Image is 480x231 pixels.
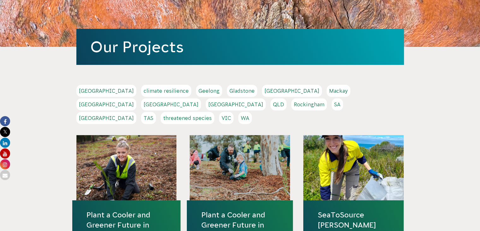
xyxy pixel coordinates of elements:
[90,38,184,55] a: Our Projects
[196,85,222,97] a: Geelong
[219,112,234,124] a: VIC
[76,98,136,110] a: [GEOGRAPHIC_DATA]
[238,112,252,124] a: WA
[161,112,214,124] a: threatened species
[206,98,266,110] a: [GEOGRAPHIC_DATA]
[76,112,136,124] a: [GEOGRAPHIC_DATA]
[262,85,322,97] a: [GEOGRAPHIC_DATA]
[317,210,389,230] a: SeaToSource [PERSON_NAME]
[327,85,350,97] a: Mackay
[227,85,257,97] a: Gladstone
[270,98,287,110] a: QLD
[332,98,343,110] a: SA
[141,85,191,97] a: climate resilience
[291,98,327,110] a: Rockingham
[141,98,201,110] a: [GEOGRAPHIC_DATA]
[141,112,156,124] a: TAS
[76,85,136,97] a: [GEOGRAPHIC_DATA]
